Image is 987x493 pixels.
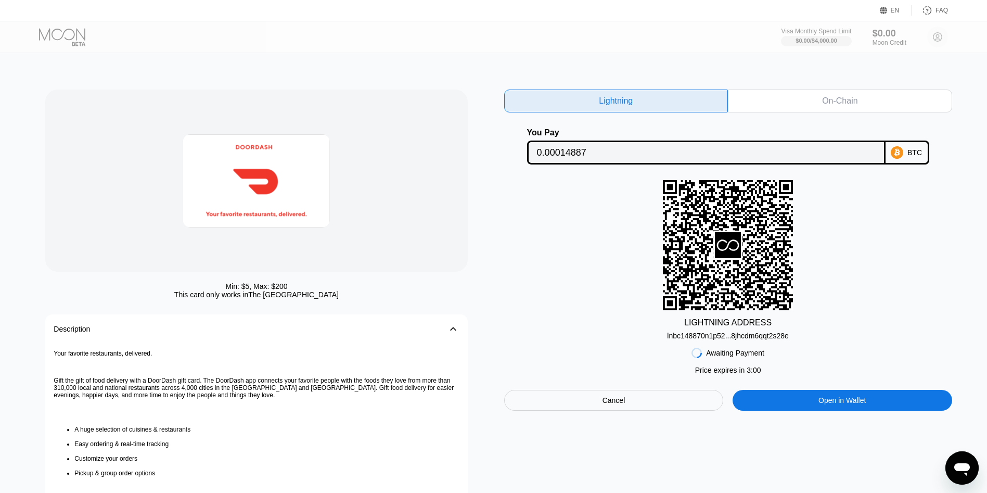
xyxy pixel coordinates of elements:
div: FAQ [935,7,948,14]
li: Customize your orders [74,455,459,462]
div: lnbc148870n1p52...8jhcdm6qqt2s28e [667,327,789,340]
div: Visa Monthly Spend Limit [781,28,851,35]
div: $0.00 / $4,000.00 [796,37,837,44]
div: Cancel [504,390,724,411]
div: Lightning [504,90,728,112]
div: Visa Monthly Spend Limit$0.00/$4,000.00 [781,28,851,46]
li: A huge selection of cuisines & restaurants [74,426,459,433]
div: LIGHTNING ADDRESS [684,318,772,327]
li: Easy ordering & real-time tracking [74,440,459,448]
div: FAQ [912,5,948,16]
p: Your favorite restaurants, delivered. [54,350,459,357]
div: Lightning [599,96,633,106]
div: 󰅀 [447,323,459,335]
div: Description [54,325,90,333]
span: 3 : 00 [747,366,761,374]
div: lnbc148870n1p52...8jhcdm6qqt2s28e [667,332,789,340]
div: EN [880,5,912,16]
li: Pickup & group order options [74,470,459,477]
div: You Pay [527,128,886,137]
div: BTC [907,148,922,157]
div: Cancel [603,396,625,405]
div: This card only works in The [GEOGRAPHIC_DATA] [174,290,339,299]
div: EN [891,7,900,14]
div: Open in Wallet [733,390,952,411]
div: Min: $ 5 , Max: $ 200 [225,282,287,290]
p: Gift the gift of food delivery with a DoorDash gift card. The DoorDash app connects your favorite... [54,377,459,399]
div: Open in Wallet [818,396,866,405]
iframe: Button to launch messaging window [945,451,979,485]
div: On-Chain [728,90,952,112]
div: Price expires in [695,366,761,374]
div: On-Chain [822,96,857,106]
div: You PayBTC [504,128,952,165]
div: Awaiting Payment [706,349,764,357]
